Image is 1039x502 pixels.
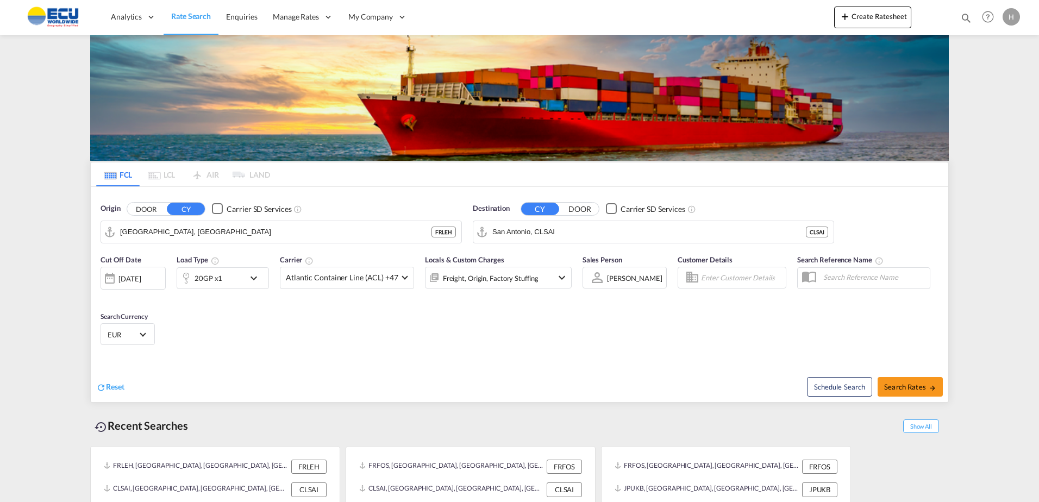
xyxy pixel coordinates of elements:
span: Search Currency [101,312,148,321]
div: FRFOS, Fos-sur-Mer, France, Western Europe, Europe [359,460,544,474]
input: Search Reference Name [818,269,930,285]
md-icon: icon-arrow-right [929,384,936,392]
div: CLSAI [806,227,828,237]
div: icon-magnify [960,12,972,28]
span: Reset [106,382,124,391]
md-checkbox: Checkbox No Ink [212,203,291,215]
div: FRLEH [431,227,456,237]
button: CY [521,203,559,215]
div: FRFOS, Fos-sur-Mer, France, Western Europe, Europe [615,460,799,474]
div: 20GP x1 [195,271,222,286]
span: Show All [903,419,939,433]
div: FRLEH, Le Havre, France, Western Europe, Europe [104,460,289,474]
md-icon: icon-chevron-down [555,271,568,284]
button: CY [167,203,205,215]
div: Recent Searches [90,413,192,438]
span: Carrier [280,255,314,264]
md-icon: icon-backup-restore [95,421,108,434]
img: LCL+%26+FCL+BACKGROUND.png [90,35,949,161]
span: My Company [348,11,393,22]
span: Manage Rates [273,11,319,22]
md-tab-item: FCL [96,162,140,186]
button: DOOR [561,203,599,215]
md-icon: icon-plus 400-fg [838,10,852,23]
button: Note: By default Schedule search will only considerorigin ports, destination ports and cut off da... [807,377,872,397]
span: Customer Details [678,255,733,264]
button: icon-plus 400-fgCreate Ratesheet [834,7,911,28]
md-select: Sales Person: Hippolyte Sainton [606,270,664,286]
md-datepicker: Select [101,288,109,303]
div: CLSAI, San Antonio, Chile, South America, Americas [359,482,544,497]
input: Enter Customer Details [701,269,783,286]
span: EUR [108,330,138,340]
button: DOOR [127,203,165,215]
div: FRLEH [291,460,327,474]
div: 20GP x1icon-chevron-down [177,267,269,289]
div: Freight Origin Factory Stuffingicon-chevron-down [425,267,572,288]
div: Carrier SD Services [227,204,291,215]
div: JPUKB, Kobe, Japan, Greater China & Far East Asia, Asia Pacific [615,482,799,497]
div: Origin DOOR CY Checkbox No InkUnchecked: Search for CY (Container Yard) services for all selected... [91,187,948,402]
md-icon: Unchecked: Search for CY (Container Yard) services for all selected carriers.Checked : Search for... [293,205,302,214]
md-icon: Unchecked: Search for CY (Container Yard) services for all selected carriers.Checked : Search for... [687,205,696,214]
div: Help [979,8,1003,27]
span: Help [979,8,997,26]
span: Analytics [111,11,142,22]
md-input-container: San Antonio, CLSAI [473,221,834,243]
span: Search Rates [884,382,936,391]
span: Enquiries [226,12,258,21]
div: JPUKB [802,482,837,497]
div: [DATE] [101,267,166,290]
span: Atlantic Container Line (ACL) +47 [286,272,398,283]
div: H [1003,8,1020,26]
span: Sales Person [583,255,622,264]
div: CLSAI [291,482,327,497]
span: Origin [101,203,120,214]
md-icon: icon-magnify [960,12,972,24]
div: CLSAI, San Antonio, Chile, South America, Americas [104,482,289,497]
span: Load Type [177,255,220,264]
div: [DATE] [118,274,141,284]
div: FRFOS [802,460,837,474]
md-icon: The selected Trucker/Carrierwill be displayed in the rate results If the rates are from another f... [305,256,314,265]
md-icon: Your search will be saved by the below given name [875,256,884,265]
md-checkbox: Checkbox No Ink [606,203,685,215]
input: Search by Port [120,224,431,240]
md-icon: icon-information-outline [211,256,220,265]
md-icon: icon-refresh [96,382,106,392]
div: CLSAI [547,482,582,497]
button: Search Ratesicon-arrow-right [878,377,943,397]
span: Locals & Custom Charges [425,255,504,264]
span: Destination [473,203,510,214]
input: Search by Port [492,224,806,240]
span: Search Reference Name [797,255,884,264]
div: icon-refreshReset [96,381,124,393]
div: FRFOS [547,460,582,474]
md-icon: icon-chevron-down [247,272,266,285]
div: Carrier SD Services [621,204,685,215]
md-select: Select Currency: € EUREuro [107,327,149,342]
div: Freight Origin Factory Stuffing [443,271,539,286]
span: Cut Off Date [101,255,141,264]
span: Rate Search [171,11,211,21]
md-pagination-wrapper: Use the left and right arrow keys to navigate between tabs [96,162,270,186]
img: 6cccb1402a9411edb762cf9624ab9cda.png [16,5,90,29]
md-input-container: Le Havre, FRLEH [101,221,461,243]
div: [PERSON_NAME] [607,274,662,283]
